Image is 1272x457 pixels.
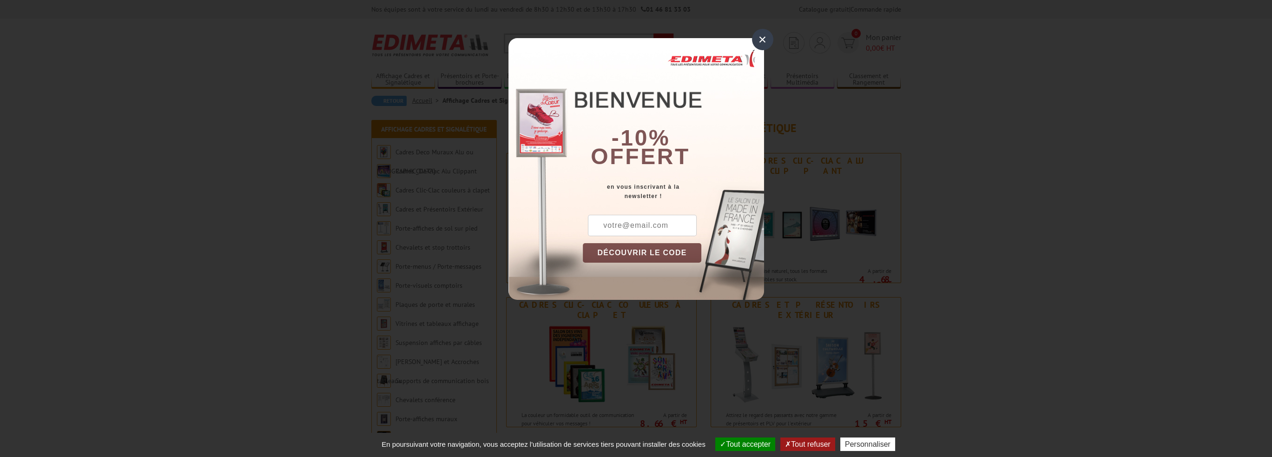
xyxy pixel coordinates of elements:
span: En poursuivant votre navigation, vous acceptez l'utilisation de services tiers pouvant installer ... [377,440,710,448]
div: en vous inscrivant à la newsletter ! [583,182,764,201]
button: Personnaliser (fenêtre modale) [840,437,895,451]
button: Tout accepter [715,437,775,451]
button: DÉCOUVRIR LE CODE [583,243,702,263]
input: votre@email.com [588,215,697,236]
b: -10% [612,126,670,150]
div: × [752,29,773,50]
font: offert [591,144,690,169]
button: Tout refuser [780,437,835,451]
